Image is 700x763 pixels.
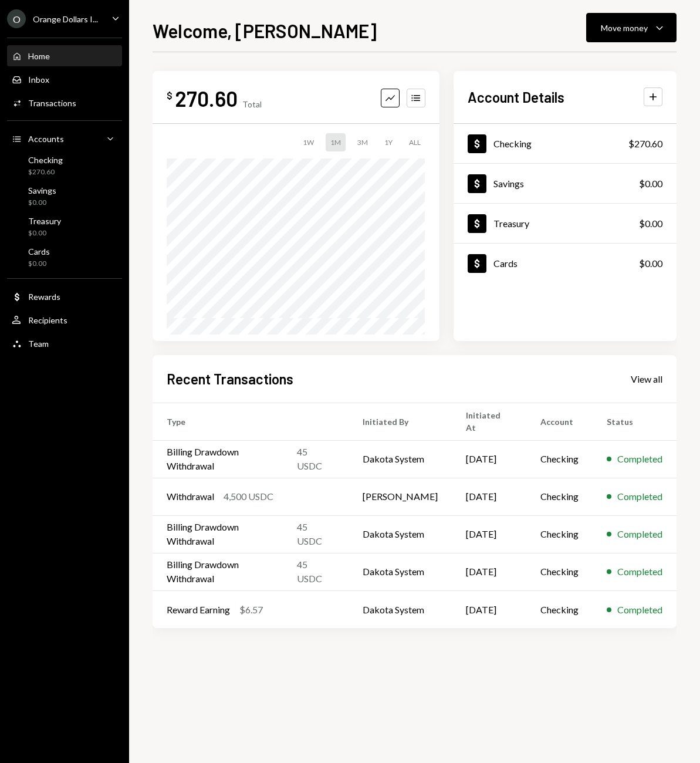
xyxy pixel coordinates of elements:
div: Home [28,51,50,61]
th: Initiated At [452,403,526,440]
div: Checking [493,138,532,149]
div: 1M [326,133,346,151]
td: Checking [526,553,593,590]
td: Dakota System [349,590,452,628]
div: Savings [28,185,56,195]
a: Cards$0.00 [454,244,677,283]
div: Transactions [28,98,76,108]
div: $0.00 [639,177,662,191]
div: 4,500 USDC [224,489,273,504]
td: Checking [526,440,593,478]
div: Move money [601,22,648,34]
td: Dakota System [349,553,452,590]
h1: Welcome, [PERSON_NAME] [153,19,377,42]
td: [DATE] [452,553,526,590]
a: Transactions [7,92,122,113]
div: $0.00 [639,217,662,231]
div: Rewards [28,292,60,302]
div: Completed [617,452,662,466]
div: Orange Dollars I... [33,14,98,24]
button: Move money [586,13,677,42]
div: Checking [28,155,63,165]
a: Savings$0.00 [454,164,677,203]
div: Accounts [28,134,64,144]
div: $0.00 [28,259,50,269]
div: Recipients [28,315,67,325]
div: Billing Drawdown Withdrawal [167,558,288,586]
div: 270.60 [175,85,238,112]
div: Inbox [28,75,49,85]
th: Account [526,403,593,440]
a: Accounts [7,128,122,149]
td: [DATE] [452,590,526,628]
a: View all [631,372,662,385]
div: Cards [28,247,50,256]
div: Team [28,339,49,349]
div: Treasury [493,218,529,229]
div: Billing Drawdown Withdrawal [167,445,288,473]
div: 1W [298,133,319,151]
a: Treasury$0.00 [454,204,677,243]
div: Savings [493,178,524,189]
a: Inbox [7,69,122,90]
div: 3M [353,133,373,151]
div: 45 USDC [297,445,334,473]
div: $ [167,90,173,102]
h2: Recent Transactions [167,369,293,389]
a: Team [7,333,122,354]
a: Checking$270.60 [7,151,122,180]
div: $0.00 [28,198,56,208]
div: Treasury [28,216,61,226]
div: Completed [617,603,662,617]
div: $270.60 [28,167,63,177]
td: Checking [526,478,593,515]
div: $270.60 [628,137,662,151]
a: Recipients [7,309,122,330]
a: Treasury$0.00 [7,212,122,241]
td: Dakota System [349,515,452,553]
td: Checking [526,590,593,628]
div: Completed [617,489,662,504]
div: $0.00 [639,256,662,271]
td: [DATE] [452,478,526,515]
div: Completed [617,527,662,541]
th: Type [153,403,349,440]
td: [DATE] [452,440,526,478]
div: 45 USDC [297,558,334,586]
a: Checking$270.60 [454,124,677,163]
div: Completed [617,565,662,579]
div: $6.57 [239,603,263,617]
div: 45 USDC [297,520,334,548]
th: Initiated By [349,403,452,440]
td: [DATE] [452,515,526,553]
div: 1Y [380,133,397,151]
h2: Account Details [468,87,564,107]
div: $0.00 [28,228,61,238]
a: Rewards [7,286,122,307]
div: Withdrawal [167,489,214,504]
div: O [7,9,26,28]
div: View all [631,373,662,385]
td: [PERSON_NAME] [349,478,452,515]
td: Dakota System [349,440,452,478]
td: Checking [526,515,593,553]
a: Cards$0.00 [7,243,122,271]
th: Status [593,403,677,440]
div: Reward Earning [167,603,230,617]
div: Cards [493,258,518,269]
div: Total [242,99,262,109]
div: Billing Drawdown Withdrawal [167,520,288,548]
a: Savings$0.00 [7,182,122,210]
div: ALL [404,133,425,151]
a: Home [7,45,122,66]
